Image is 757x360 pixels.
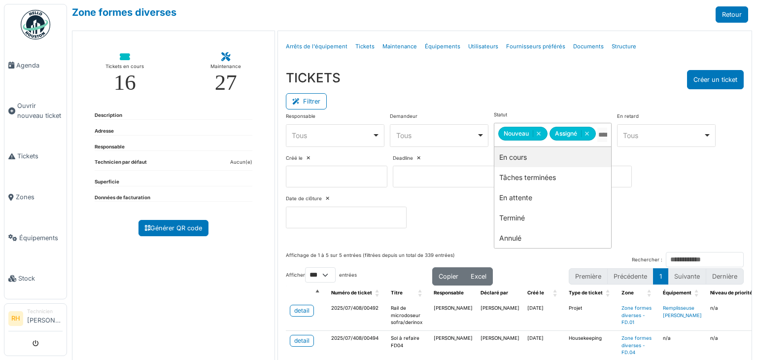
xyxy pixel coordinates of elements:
h3: TICKETS [286,70,341,85]
a: detail [290,305,314,317]
label: Créé le [286,155,303,162]
a: Agenda [4,45,67,86]
span: Type de ticket [569,290,603,295]
div: Tous [292,130,372,141]
div: Terminé [494,208,611,228]
div: detail [294,336,310,345]
label: Deadline [393,155,413,162]
div: Affichage de 1 à 5 sur 5 entrées (filtrées depuis un total de 339 entrées) [286,252,455,267]
span: Titre [391,290,403,295]
a: Fournisseurs préférés [502,35,569,58]
span: Tickets [17,151,63,161]
span: Créé le: Activate to sort [553,286,559,301]
span: Excel [471,273,486,280]
a: Tickets [351,35,378,58]
span: Copier [439,273,458,280]
div: Maintenance [210,62,241,72]
a: Équipements [421,35,464,58]
label: En retard [617,113,639,120]
a: Structure [608,35,640,58]
dt: Adresse [95,128,114,135]
span: Créé le [527,290,544,295]
div: Assigné [550,127,596,141]
button: Remove item: 'assigned' [581,130,592,137]
a: Zone formes diverses [72,6,176,18]
dt: Technicien par défaut [95,159,147,170]
span: Niveau de priorité [710,290,753,295]
span: Titre: Activate to sort [418,286,424,301]
span: Déclaré par [481,290,508,295]
span: Numéro de ticket [331,290,372,295]
a: Zones [4,177,67,217]
a: Utilisateurs [464,35,502,58]
div: Tous [623,130,703,141]
div: Nouveau [498,127,548,141]
td: [DATE] [523,301,565,331]
li: RH [8,311,23,326]
div: detail [294,306,310,315]
input: Tous [597,128,607,142]
a: RH Technicien[PERSON_NAME] [8,308,63,331]
span: Type de ticket: Activate to sort [606,286,612,301]
a: detail [290,335,314,347]
a: Documents [569,35,608,58]
td: Rail de microdoseur sofra/derinox [387,301,430,331]
span: Agenda [16,61,63,70]
span: Numéro de ticket: Activate to sort [375,286,381,301]
a: Arrêts de l'équipement [282,35,351,58]
dt: Données de facturation [95,194,150,202]
label: Demandeur [390,113,417,120]
div: 16 [114,72,136,94]
label: Statut [494,111,507,119]
a: Ouvrir nouveau ticket [4,86,67,136]
button: 1 [653,268,668,285]
a: Équipements [4,217,67,258]
button: Filtrer [286,93,327,109]
a: Générer QR code [138,220,208,236]
a: Remplisseuse [PERSON_NAME] [663,305,702,318]
button: Créer un ticket [687,70,744,89]
span: Équipement [663,290,691,295]
td: [PERSON_NAME] [477,301,523,331]
div: En attente [494,187,611,208]
td: Projet [565,301,618,331]
span: Équipements [19,233,63,243]
span: Zones [16,192,63,202]
span: Stock [18,274,63,283]
div: Tickets en cours [105,62,144,72]
span: Zone: Activate to sort [647,286,653,301]
span: Ouvrir nouveau ticket [17,101,63,120]
a: Retour [716,6,748,23]
span: Zone [621,290,634,295]
label: Rechercher : [632,256,662,264]
button: Excel [464,267,493,286]
label: Afficher entrées [286,267,357,283]
label: Responsable [286,113,315,120]
dt: Responsable [95,144,125,151]
a: Zone formes diverses - FD.04 [621,335,652,355]
div: Technicien [27,308,63,315]
label: Date de clôture [286,195,322,203]
button: Remove item: 'new' [533,130,544,137]
a: Maintenance [378,35,421,58]
td: 2025/07/408/00492 [327,301,387,331]
dd: Aucun(e) [230,159,252,166]
div: Tâches terminées [494,167,611,187]
nav: pagination [569,268,744,285]
a: Tickets [4,136,67,177]
div: En cours [494,147,611,167]
span: Responsable [434,290,464,295]
dt: Description [95,112,122,119]
select: Afficherentrées [305,267,336,283]
a: Tickets en cours 16 [98,45,152,102]
div: 27 [215,72,237,94]
span: Équipement: Activate to sort [694,286,700,301]
div: Tous [396,130,477,141]
li: [PERSON_NAME] [27,308,63,329]
td: [PERSON_NAME] [430,301,477,331]
dt: Superficie [95,179,119,186]
div: Annulé [494,228,611,248]
a: Stock [4,258,67,299]
a: Zone formes diverses - FD.01 [621,305,652,325]
img: Badge_color-CXgf-gQk.svg [21,10,50,39]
